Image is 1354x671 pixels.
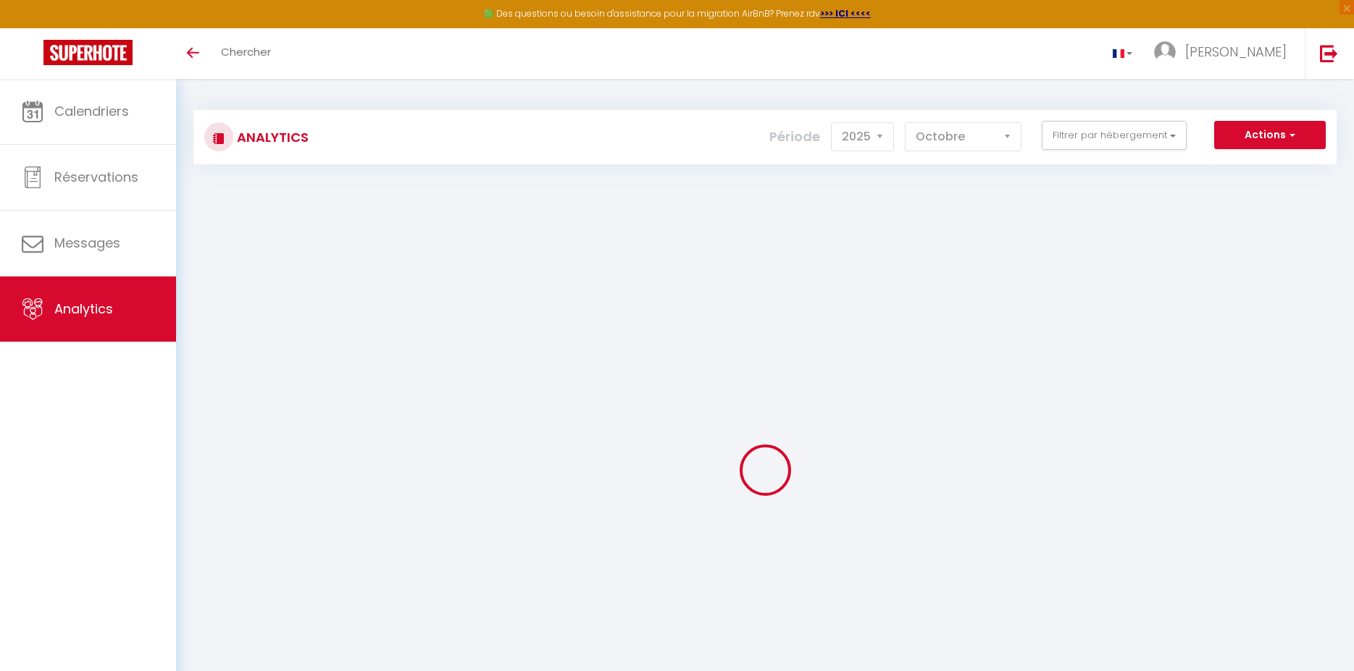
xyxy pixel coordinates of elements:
[54,234,120,252] span: Messages
[1320,44,1338,62] img: logout
[54,168,138,186] span: Réservations
[1185,43,1287,61] span: [PERSON_NAME]
[769,121,820,153] label: Période
[1214,121,1326,150] button: Actions
[1154,41,1176,63] img: ...
[1042,121,1187,150] button: Filtrer par hébergement
[233,121,309,153] h3: Analytics
[820,7,871,20] a: >>> ICI <<<<
[54,300,113,318] span: Analytics
[210,28,282,79] a: Chercher
[221,44,271,59] span: Chercher
[43,40,133,65] img: Super Booking
[54,102,129,120] span: Calendriers
[1143,28,1305,79] a: ... [PERSON_NAME]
